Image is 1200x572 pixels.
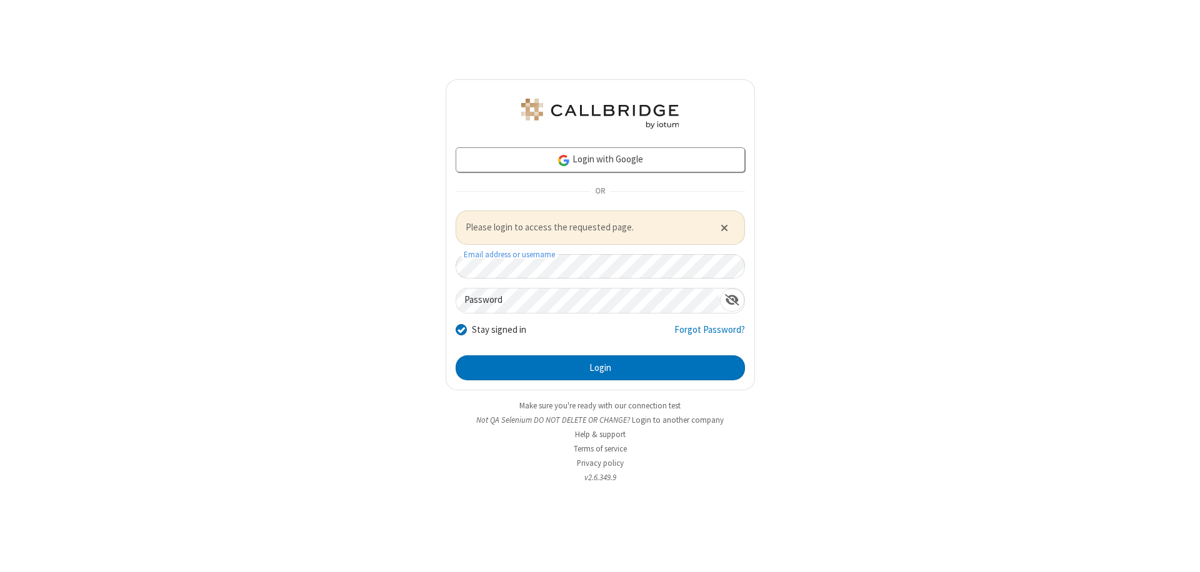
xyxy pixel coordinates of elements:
[674,323,745,347] a: Forgot Password?
[472,323,526,337] label: Stay signed in
[632,414,724,426] button: Login to another company
[575,429,626,440] a: Help & support
[446,414,755,426] li: Not QA Selenium DO NOT DELETE OR CHANGE?
[456,147,745,172] a: Login with Google
[557,154,571,167] img: google-icon.png
[456,254,745,279] input: Email address or username
[519,99,681,129] img: QA Selenium DO NOT DELETE OR CHANGE
[714,218,734,237] button: Close alert
[519,400,681,411] a: Make sure you're ready with our connection test
[720,288,744,312] div: Show password
[574,443,627,454] a: Terms of service
[466,220,705,235] span: Please login to access the requested page.
[590,183,610,200] span: OR
[446,471,755,483] li: v2.6.349.9
[577,458,624,468] a: Privacy policy
[456,288,720,313] input: Password
[456,355,745,380] button: Login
